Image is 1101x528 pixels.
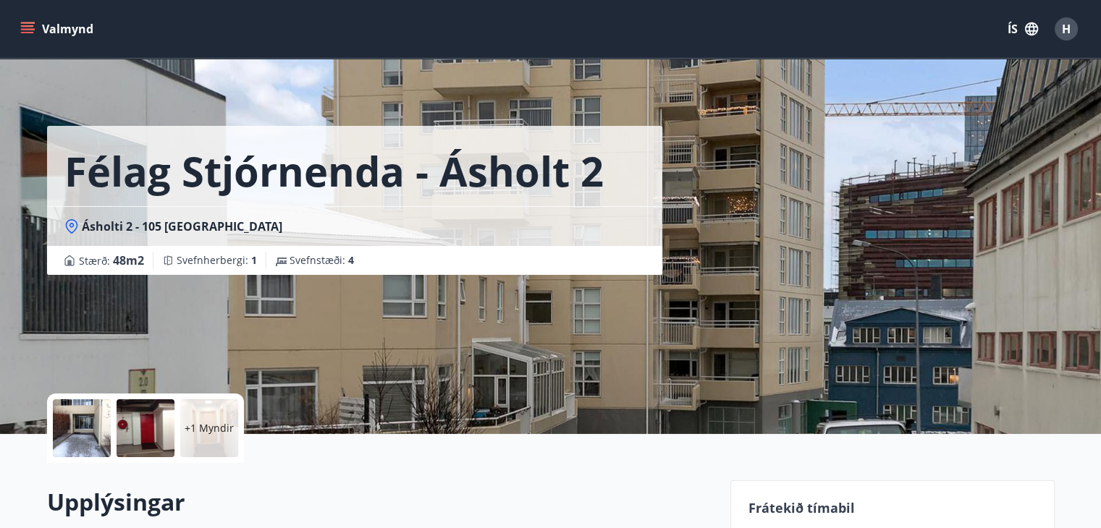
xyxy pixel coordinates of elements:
h1: Félag Stjórnenda - Ásholt 2 [64,143,604,198]
span: Ásholti 2 - 105 [GEOGRAPHIC_DATA] [82,218,282,234]
button: ÍS [1000,16,1046,42]
span: Stærð : [79,252,144,269]
span: H [1062,21,1071,37]
span: 1 [251,253,257,267]
p: +1 Myndir [185,421,234,435]
span: Svefnherbergi : [177,253,257,268]
h2: Upplýsingar [47,486,713,518]
span: Svefnstæði : [290,253,354,268]
button: H [1049,12,1084,46]
span: 48 m2 [113,252,144,268]
p: Frátekið tímabil [748,498,1037,517]
span: 4 [348,253,354,267]
button: menu [17,16,99,42]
